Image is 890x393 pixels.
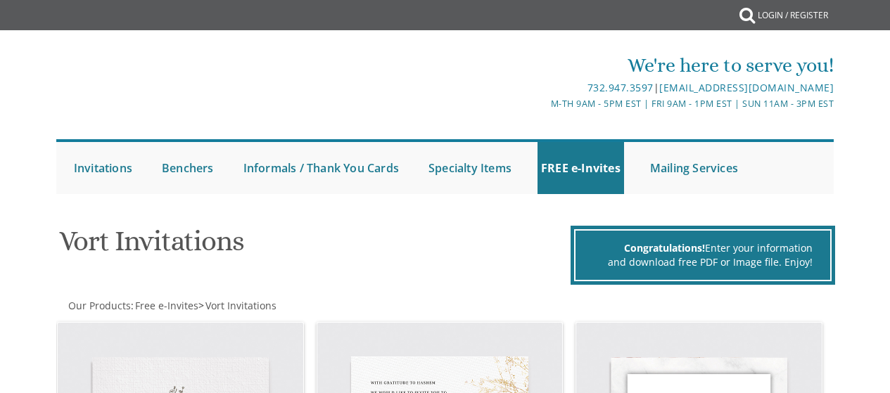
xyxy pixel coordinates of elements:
div: M-Th 9am - 5pm EST | Fri 9am - 1pm EST | Sun 11am - 3pm EST [316,96,834,111]
span: > [198,299,276,312]
div: and download free PDF or Image file. Enjoy! [593,255,813,269]
a: 732.947.3597 [587,81,654,94]
div: : [56,299,445,313]
a: Mailing Services [647,142,742,194]
span: Congratulations! [624,241,705,255]
div: We're here to serve you! [316,51,834,79]
a: [EMAIL_ADDRESS][DOMAIN_NAME] [659,81,834,94]
div: Enter your information [593,241,813,255]
div: | [316,79,834,96]
a: Vort Invitations [204,299,276,312]
span: Vort Invitations [205,299,276,312]
a: FREE e-Invites [538,142,624,194]
a: Specialty Items [425,142,515,194]
a: Our Products [67,299,131,312]
a: Informals / Thank You Cards [240,142,402,194]
a: Free e-Invites [134,299,198,312]
a: Invitations [70,142,136,194]
h1: Vort Invitations [59,226,567,267]
a: Benchers [158,142,217,194]
span: Free e-Invites [135,299,198,312]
